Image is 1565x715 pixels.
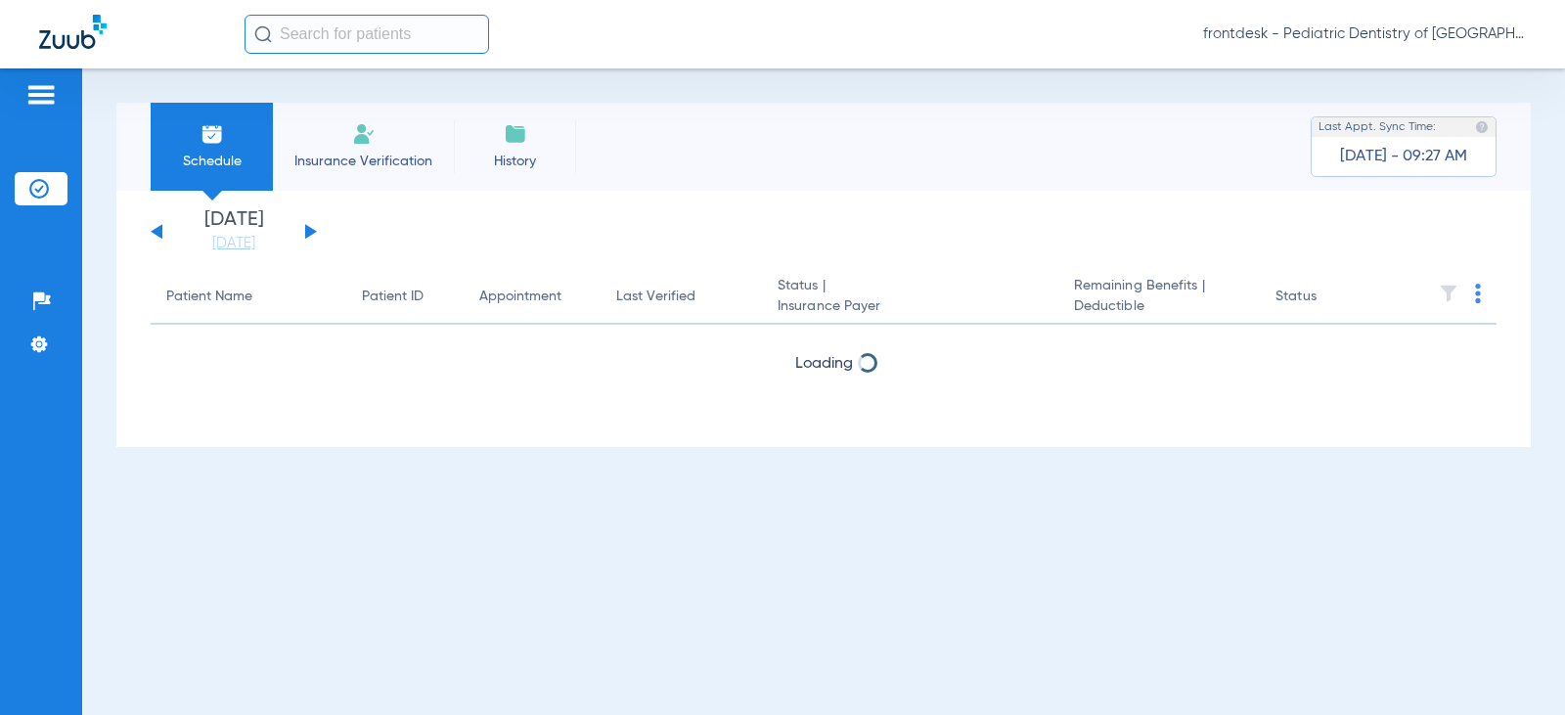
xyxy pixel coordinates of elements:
span: Schedule [165,152,258,171]
div: Last Verified [616,287,695,307]
span: Insurance Payer [778,296,1043,317]
th: Remaining Benefits | [1058,270,1260,325]
input: Search for patients [245,15,489,54]
img: Manual Insurance Verification [352,122,376,146]
div: Patient Name [166,287,331,307]
span: Loading [795,356,853,372]
img: group-dot-blue.svg [1475,284,1481,303]
span: frontdesk - Pediatric Dentistry of [GEOGRAPHIC_DATA][US_STATE] ([GEOGRAPHIC_DATA]) [1203,24,1526,44]
th: Status [1260,270,1392,325]
span: History [469,152,561,171]
img: hamburger-icon [25,83,57,107]
img: Zuub Logo [39,15,107,49]
img: History [504,122,527,146]
div: Appointment [479,287,561,307]
a: [DATE] [175,234,292,253]
div: Patient ID [362,287,448,307]
span: Insurance Verification [288,152,439,171]
div: Appointment [479,287,585,307]
div: Last Verified [616,287,746,307]
div: Patient ID [362,287,424,307]
th: Status | [762,270,1058,325]
img: Search Icon [254,25,272,43]
span: [DATE] - 09:27 AM [1340,147,1467,166]
div: Patient Name [166,287,252,307]
img: last sync help info [1475,120,1489,134]
span: Deductible [1074,296,1244,317]
span: Last Appt. Sync Time: [1319,117,1436,137]
img: filter.svg [1439,284,1458,303]
li: [DATE] [175,210,292,253]
img: Schedule [201,122,224,146]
